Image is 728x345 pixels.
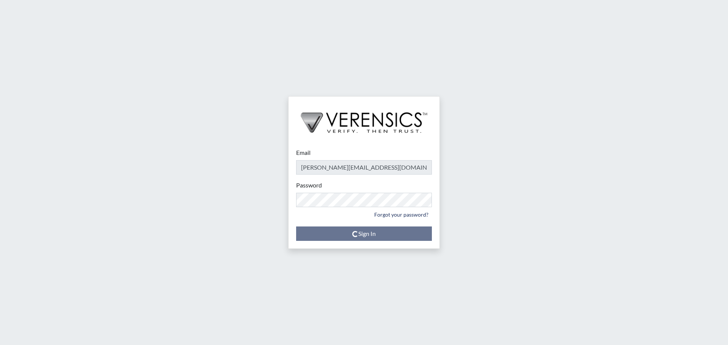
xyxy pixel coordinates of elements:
a: Forgot your password? [371,209,432,220]
img: logo-wide-black.2aad4157.png [289,97,439,140]
input: Email [296,160,432,175]
label: Email [296,148,311,157]
button: Sign In [296,226,432,241]
label: Password [296,181,322,190]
